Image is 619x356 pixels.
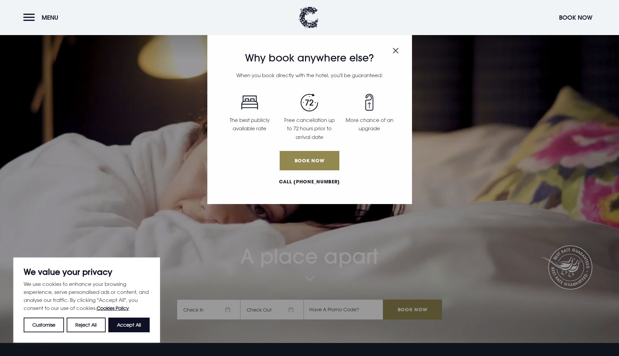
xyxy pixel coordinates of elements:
p: The best publicly available rate [224,116,276,133]
button: Menu [23,10,62,25]
span: Menu [42,14,58,21]
button: Reject All [67,318,105,332]
img: Clandeboye Lodge [299,7,319,28]
div: We value your privacy [13,257,160,343]
a: Book Now [280,151,339,170]
h3: Why book anywhere else? [220,52,400,64]
button: Accept All [108,318,150,332]
p: Free cancellation up to 72 hours prior to arrival date [284,116,336,142]
a: Call [PHONE_NUMBER] [220,178,400,185]
button: Customise [24,318,64,332]
p: More chance of an upgrade [343,116,395,133]
p: We use cookies to enhance your browsing experience, serve personalised ads or content, and analys... [24,280,150,312]
button: Close modal [393,44,399,55]
p: We value your privacy [24,268,150,276]
button: Book Now [556,10,596,25]
p: When you book directly with the hotel, you'll be guaranteed: [220,71,400,80]
a: Cookies Policy [97,305,129,311]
